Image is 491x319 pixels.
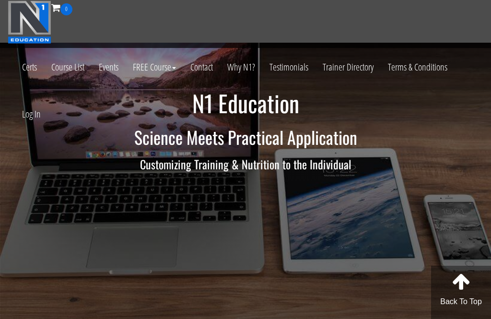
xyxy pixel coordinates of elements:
a: Contact [183,44,220,91]
h1: N1 Education [7,91,484,116]
a: Events [92,44,126,91]
a: Certs [15,44,44,91]
a: Testimonials [262,44,316,91]
img: n1-education [8,0,51,44]
a: Course List [44,44,92,91]
a: 0 [51,1,72,14]
p: Back To Top [431,296,491,307]
a: Why N1? [220,44,262,91]
a: FREE Course [126,44,183,91]
h2: Science Meets Practical Application [7,128,484,147]
a: Terms & Conditions [381,44,455,91]
a: Log In [15,91,48,138]
span: 0 [60,3,72,15]
a: Trainer Directory [316,44,381,91]
h3: Customizing Training & Nutrition to the Individual [7,158,484,170]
